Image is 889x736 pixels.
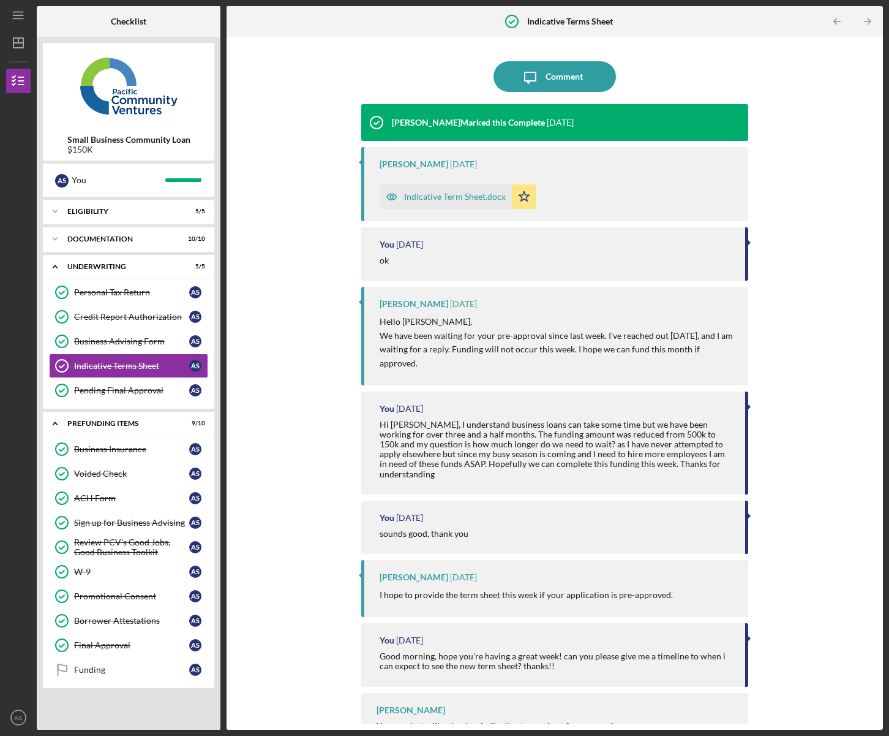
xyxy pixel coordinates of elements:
div: A S [189,517,201,529]
div: You [380,404,394,414]
b: Small Business Community Loan [67,135,190,145]
div: Business Advising Form [74,336,189,346]
div: 5 / 5 [183,263,205,270]
div: A S [189,286,201,298]
div: A S [189,384,201,396]
div: [PERSON_NAME] [380,159,448,169]
div: Funding [74,665,189,675]
div: You [72,170,165,191]
button: AS [6,705,31,730]
p: We have been waiting for your pre-approval since last week. I've reached out [DATE], and I am wai... [380,329,735,370]
div: ok [380,256,389,265]
time: 2025-08-13 16:48 [396,404,423,414]
a: Indicative Terms SheetAS [49,354,208,378]
a: Business InsuranceAS [49,437,208,461]
p: Hello [PERSON_NAME], [380,315,735,328]
div: Prefunding Items [67,420,174,427]
b: Checklist [111,17,146,26]
div: Credit Report Authorization [74,312,189,322]
div: [PERSON_NAME] [380,299,448,309]
div: W-9 [74,567,189,577]
div: A S [189,664,201,676]
a: Pending Final ApprovalAS [49,378,208,403]
text: AS [15,715,23,721]
div: A S [189,492,201,504]
div: You [380,635,394,645]
a: Review PCV's Good Jobs, Good Business ToolkitAS [49,535,208,560]
div: A S [189,639,201,651]
div: Voided Check [74,469,189,479]
div: Pending Final Approval [74,385,189,395]
b: Indicative Terms Sheet [527,17,613,26]
div: 9 / 10 [183,420,205,427]
div: A S [189,335,201,347]
a: Business Advising FormAS [49,329,208,354]
div: You [380,240,394,249]
div: [PERSON_NAME] [377,705,445,715]
div: Eligibility [67,208,174,215]
time: 2025-08-19 21:28 [450,159,477,169]
div: Your analyst will upload an indicative terms sheet for your review. [377,721,626,731]
a: W-9AS [49,560,208,584]
div: You [380,513,394,523]
div: A S [189,615,201,627]
a: Sign up for Business AdvisingAS [49,510,208,535]
div: sounds good, thank you [380,529,468,539]
button: Indicative Term Sheet.docx [380,184,536,209]
a: Credit Report AuthorizationAS [49,305,208,329]
time: 2025-08-06 13:03 [396,635,423,645]
a: ACH FormAS [49,486,208,510]
div: Review PCV's Good Jobs, Good Business Toolkit [74,537,189,557]
div: A S [189,541,201,553]
a: Final ApprovalAS [49,633,208,658]
div: Documentation [67,235,174,243]
a: Promotional ConsentAS [49,584,208,609]
div: 5 / 5 [183,208,205,215]
time: 2025-08-07 17:58 [396,513,423,523]
img: Product logo [43,49,214,123]
a: Personal Tax ReturnAS [49,280,208,305]
div: 10 / 10 [183,235,205,243]
div: Hi [PERSON_NAME], I understand business loans can take some time but we have been working for ove... [380,420,732,479]
div: A S [189,590,201,602]
div: A S [189,360,201,372]
div: Good morning, hope you're having a great week! can you please give me a timeline to when i can ex... [380,651,732,671]
div: Personal Tax Return [74,287,189,297]
div: A S [55,174,69,188]
time: 2025-08-13 20:07 [396,240,423,249]
time: 2025-08-19 21:29 [547,118,574,127]
div: Indicative Terms Sheet [74,361,189,371]
div: [PERSON_NAME] Marked this Complete [392,118,545,127]
a: FundingAS [49,658,208,682]
div: Business Insurance [74,444,189,454]
div: Underwriting [67,263,174,270]
div: A S [189,566,201,578]
div: Sign up for Business Advising [74,518,189,528]
div: A S [189,443,201,455]
div: A S [189,468,201,480]
div: Comment [546,61,583,92]
div: Final Approval [74,640,189,650]
div: Indicative Term Sheet.docx [404,192,506,202]
div: A S [189,311,201,323]
button: Comment [493,61,616,92]
div: Promotional Consent [74,591,189,601]
a: Borrower AttestationsAS [49,609,208,633]
a: Voided CheckAS [49,461,208,486]
time: 2025-08-13 19:48 [450,299,477,309]
time: 2025-08-07 17:35 [450,572,477,582]
div: ACH Form [74,493,189,503]
div: Borrower Attestations [74,616,189,626]
div: $150K [67,145,190,154]
div: [PERSON_NAME] [380,572,448,582]
p: I hope to provide the term sheet this week if your application is pre-approved. [380,588,673,602]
